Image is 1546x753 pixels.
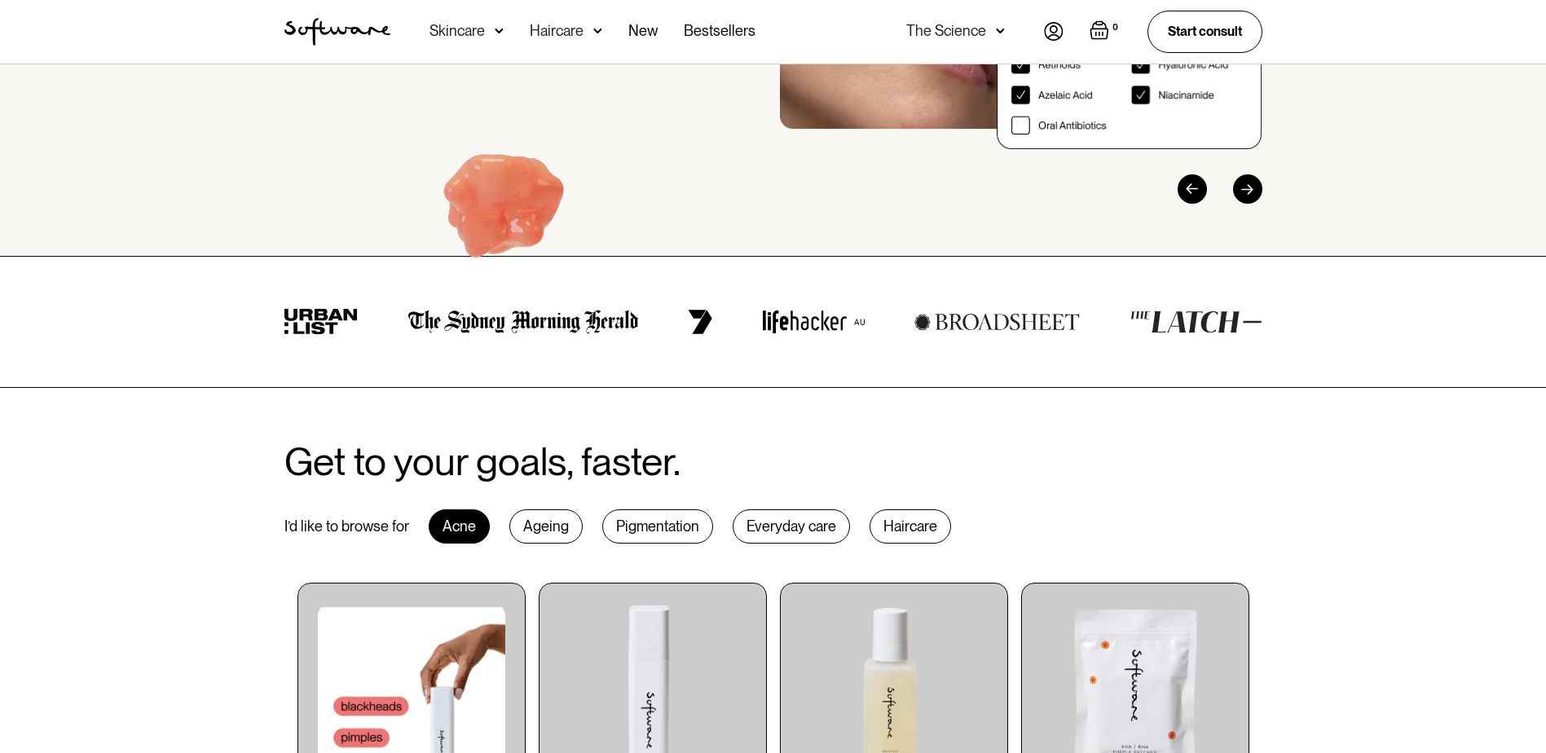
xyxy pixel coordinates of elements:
img: the latch logo [1130,310,1262,333]
div: I’d like to browse for [284,517,409,535]
div: Skincare [429,23,485,39]
a: Open empty cart [1090,20,1121,43]
div: 0 [1109,20,1121,35]
a: home [284,18,390,46]
div: Haircare [530,23,584,39]
h2: Get to your goals, faster. [284,440,681,483]
div: Ageing [509,509,583,544]
img: arrow down [495,23,504,39]
a: Start consult [1147,11,1262,52]
img: arrow down [593,23,602,39]
img: Software Logo [284,18,390,46]
img: lifehacker logo [762,310,865,334]
div: Next slide [1233,174,1262,204]
img: the Sydney morning herald logo [408,310,639,334]
div: Haircare [870,509,951,544]
div: Everyday care [733,509,850,544]
div: Pigmentation [602,509,713,544]
img: Hydroquinone (skin lightening agent) [402,111,605,310]
div: Acne [429,509,490,544]
img: arrow down [996,23,1005,39]
img: urban list logo [284,309,359,335]
div: Previous slide [1178,174,1207,204]
img: broadsheet logo [914,313,1080,331]
div: The Science [906,23,986,39]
